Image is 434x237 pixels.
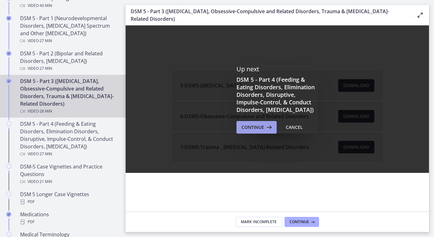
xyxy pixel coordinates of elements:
[20,107,118,115] div: Video
[39,150,52,158] span: · 27 min
[6,51,11,56] i: Completed
[20,150,118,158] div: Video
[236,76,318,113] h3: DSM 5 - Part 4 (Feeding & Eating Disorders, Elimination Disorders, Disruptive, Impulse-Control, &...
[39,37,52,45] span: · 27 min
[20,163,118,185] div: DSM-5 Case Vignettes and Practice Questions
[39,2,52,9] span: · 40 min
[241,124,264,131] span: Continue
[236,65,318,73] p: Up next
[39,107,52,115] span: · 28 min
[6,16,11,21] i: Completed
[281,121,308,134] button: Cancel
[20,14,118,45] div: DSM 5 - Part 1 (Neurodevelopmental Disorders, [MEDICAL_DATA] Spectrum and Other [MEDICAL_DATA])
[236,217,282,227] button: Mark Incomplete
[20,37,118,45] div: Video
[131,8,406,23] h3: DSM 5 - Part 3 ([MEDICAL_DATA], Obsessive-Compulsive and Related Disorders, Trauma & [MEDICAL_DAT...
[20,198,118,206] div: PDF
[241,219,277,224] span: Mark Incomplete
[20,218,118,226] div: PDF
[39,178,52,185] span: · 21 min
[20,178,118,185] div: Video
[20,65,118,72] div: Video
[20,50,118,72] div: DSM 5 - Part 2 (Bipolar and Related Disorders, [MEDICAL_DATA])
[20,211,118,226] div: Medications
[20,190,118,206] div: DSM 5 Longer Case Vignettes
[6,79,11,84] i: Completed
[20,2,118,9] div: Video
[6,212,11,217] i: Completed
[20,120,118,158] div: DSM 5 - Part 4 (Feeding & Eating Disorders, Elimination Disorders, Disruptive, Impulse-Control, &...
[20,77,118,115] div: DSM 5 - Part 3 ([MEDICAL_DATA], Obsessive-Compulsive and Related Disorders, Trauma & [MEDICAL_DAT...
[285,217,319,227] button: Continue
[286,124,303,131] div: Cancel
[39,65,52,72] span: · 27 min
[290,219,309,224] span: Continue
[236,121,277,134] button: Continue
